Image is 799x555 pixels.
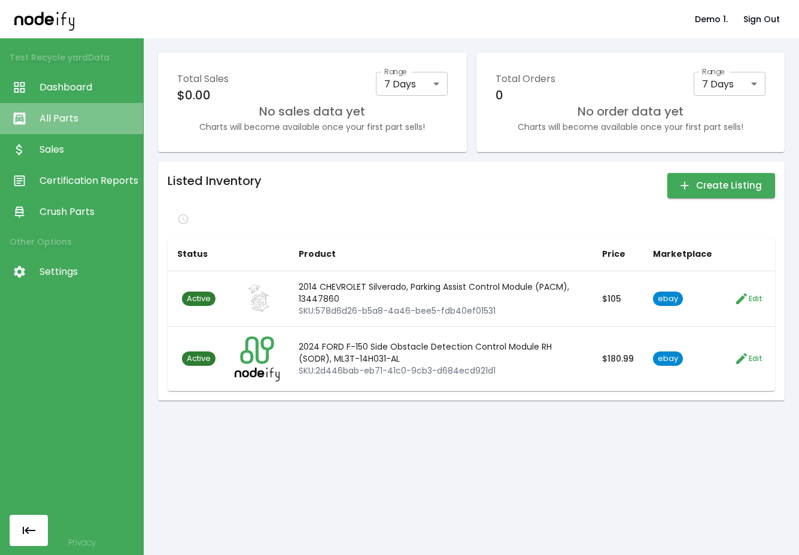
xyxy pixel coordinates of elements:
[177,351,215,366] a: Active
[602,293,634,305] p: $ 105
[177,72,229,86] p: Total Sales
[653,352,683,364] a: ebay
[299,305,583,317] p: SKU: 578d6d26-b5a8-4a46-bee5-fdb40ef01531
[40,174,137,188] span: Certification Reports
[182,293,215,305] span: Active
[731,289,765,309] button: Edit
[496,89,555,102] h6: 0
[518,121,743,133] p: Charts will become available once your first part sells!
[653,353,683,365] span: ebay
[653,292,683,304] a: ebay
[177,89,229,102] h6: $0.00
[14,8,74,30] img: nodeify
[40,205,137,219] span: Crush Parts
[376,72,448,96] div: 7 Days
[235,336,280,381] img: listing image
[749,293,762,305] span: Edit
[653,248,712,261] h6: Marketplace
[299,281,583,305] p: 2014 CHEVROLET Silverado, Parking Assist Control Module (PACM), 13447860
[299,248,583,261] h6: Product
[702,66,725,77] label: Range
[235,282,280,315] img: listing image
[690,8,733,31] button: Demo 1.
[602,353,634,365] p: $ 180.99
[177,248,215,261] h6: Status
[578,102,683,121] h6: No order data yet
[667,173,775,198] button: Create Listing
[40,111,137,126] span: All Parts
[177,292,215,306] a: Active
[694,72,765,96] div: 7 Days
[496,72,555,86] p: Total Orders
[731,348,765,369] button: Edit
[68,536,96,548] a: Privacy
[182,353,215,365] span: Active
[168,171,262,190] h6: Listed Inventory
[749,353,762,365] span: Edit
[199,121,425,133] p: Charts will become available once your first part sells!
[602,248,634,261] h6: Price
[299,365,583,377] p: SKU: 2d446bab-eb71-41c0-9cb3-d684ecd921d1
[653,293,683,305] span: ebay
[384,66,407,77] label: Range
[40,142,137,157] span: Sales
[299,341,583,365] p: 2024 FORD F-150 Side Obstacle Detection Control Module RH (SODR), ML3T-14H031-AL
[40,265,137,279] span: Settings
[259,102,365,121] h6: No sales data yet
[739,8,785,31] button: Sign Out
[40,80,137,95] span: Dashboard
